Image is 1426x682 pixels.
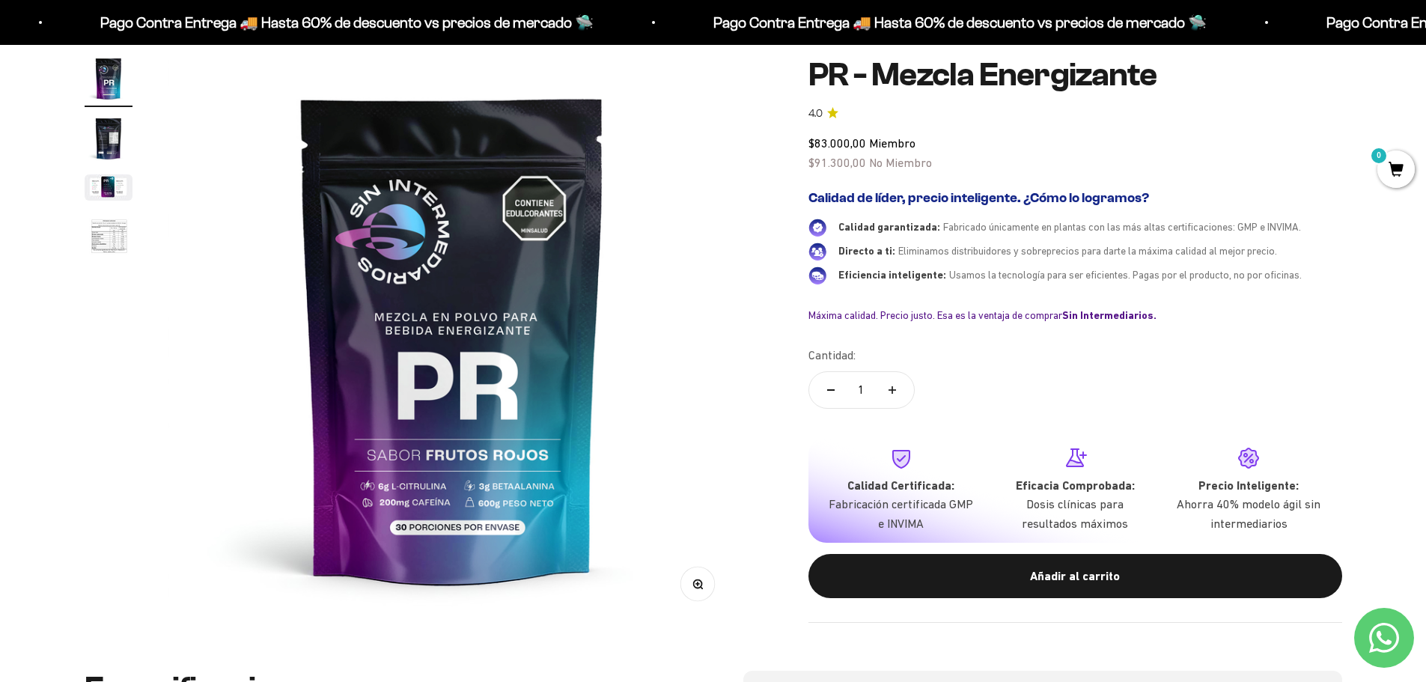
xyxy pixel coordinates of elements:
[826,495,976,533] p: Fabricación certificada GMP e INVIMA
[808,219,826,237] img: Calidad garantizada
[943,221,1301,233] span: Fabricado únicamente en plantas con las más altas certificaciones: GMP e INVIMA.
[85,174,132,205] button: Ir al artículo 3
[808,346,856,365] label: Cantidad:
[808,243,826,261] img: Directo a ti
[18,165,310,191] div: Certificaciones de calidad
[246,258,308,284] span: Enviar
[838,567,1312,586] div: Añadir al carrito
[808,553,1342,598] button: Añadir al carrito
[18,105,310,131] div: Detalles sobre ingredientes "limpios"
[85,213,132,267] button: Ir al artículo 4
[85,115,132,167] button: Ir al artículo 2
[949,269,1302,281] span: Usamos la tecnología para ser eficientes. Pagas por el producto, no por oficinas.
[808,190,1342,207] h2: Calidad de líder, precio inteligente. ¿Cómo lo logramos?
[808,57,1342,93] h1: PR - Mezcla Energizante
[18,195,310,221] div: Comparativa con otros productos similares
[85,213,132,262] img: PR - Mezcla Energizante
[18,135,310,161] div: País de origen de ingredientes
[1377,162,1415,179] a: 0
[898,245,1277,257] span: Eliminamos distribuidores y sobreprecios para darte la máxima calidad al mejor precio.
[18,24,310,92] p: Para decidirte a comprar este suplemento, ¿qué información específica sobre su pureza, origen o c...
[1198,478,1299,493] strong: Precio Inteligente:
[838,245,895,257] span: Directo a ti:
[808,136,866,150] span: $83.000,00
[1370,147,1388,165] mark: 0
[808,308,1342,322] div: Máxima calidad. Precio justo. Esa es la ventaja de comprar
[1174,495,1323,533] p: Ahorra 40% modelo ágil sin intermediarios
[712,10,1205,34] p: Pago Contra Entrega 🚚 Hasta 60% de descuento vs precios de mercado 🛸
[838,221,940,233] span: Calidad garantizada:
[85,115,132,162] img: PR - Mezcla Energizante
[808,106,823,122] span: 4.0
[871,371,914,407] button: Aumentar cantidad
[1000,495,1150,533] p: Dosis clínicas para resultados máximos
[869,136,915,150] span: Miembro
[838,269,946,281] span: Eficiencia inteligente:
[99,10,592,34] p: Pago Contra Entrega 🚚 Hasta 60% de descuento vs precios de mercado 🛸
[847,478,954,493] strong: Calidad Certificada:
[49,225,308,250] input: Otra (por favor especifica)
[808,106,1342,122] a: 4.04.0 de 5.0 estrellas
[85,55,132,103] img: PR - Mezcla Energizante
[808,155,866,168] span: $91.300,00
[1062,309,1157,321] b: Sin Intermediarios.
[85,55,132,107] button: Ir al artículo 1
[244,258,310,284] button: Enviar
[808,267,826,284] img: Eficiencia inteligente
[1016,478,1135,493] strong: Eficacia Comprobada:
[869,155,932,168] span: No Miembro
[809,371,853,407] button: Reducir cantidad
[85,174,132,201] img: PR - Mezcla Energizante
[168,55,737,623] img: PR - Mezcla Energizante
